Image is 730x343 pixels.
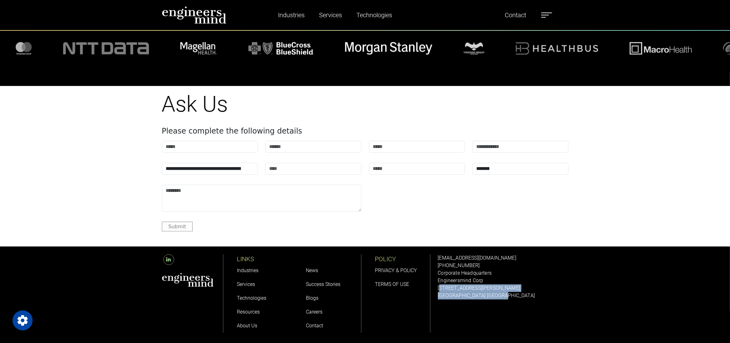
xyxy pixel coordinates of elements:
[369,185,464,209] iframe: reCAPTCHA
[162,257,176,263] a: LinkedIn
[306,295,319,301] a: Blogs
[16,42,32,55] img: logo
[237,281,255,287] a: Services
[237,267,259,273] a: Industries
[317,8,344,22] a: Services
[162,222,193,231] button: Submit
[306,267,318,273] a: News
[306,309,323,315] a: Careers
[306,281,341,287] a: Success Stories
[438,277,568,284] p: Engineersmind Corp
[438,284,568,292] p: [STREET_ADDRESS][PERSON_NAME]
[306,323,323,329] a: Contact
[375,267,417,273] a: PRIVACY & POLICY
[237,323,258,329] a: About Us
[237,254,292,264] p: LINKS
[375,281,409,287] a: TERMS OF USE
[345,42,432,55] img: logo
[162,91,568,117] h1: Ask Us
[354,8,395,22] a: Technologies
[248,42,314,55] img: logo
[162,273,214,287] img: aws
[438,262,480,268] a: [PHONE_NUMBER]
[180,42,217,55] img: logo
[516,42,598,55] img: logo
[237,309,260,315] a: Resources
[162,127,568,136] h4: Please complete the following details
[630,42,692,55] img: logo
[464,42,485,55] img: logo
[237,295,267,301] a: Technologies
[375,254,430,264] p: POLICY
[438,292,568,299] p: [GEOGRAPHIC_DATA] [GEOGRAPHIC_DATA]
[63,42,149,55] img: logo
[162,6,226,24] img: logo
[502,8,529,22] a: Contact
[438,255,516,261] a: [EMAIL_ADDRESS][DOMAIN_NAME]
[275,8,307,22] a: Industries
[438,269,568,277] p: Corporate Headquarters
